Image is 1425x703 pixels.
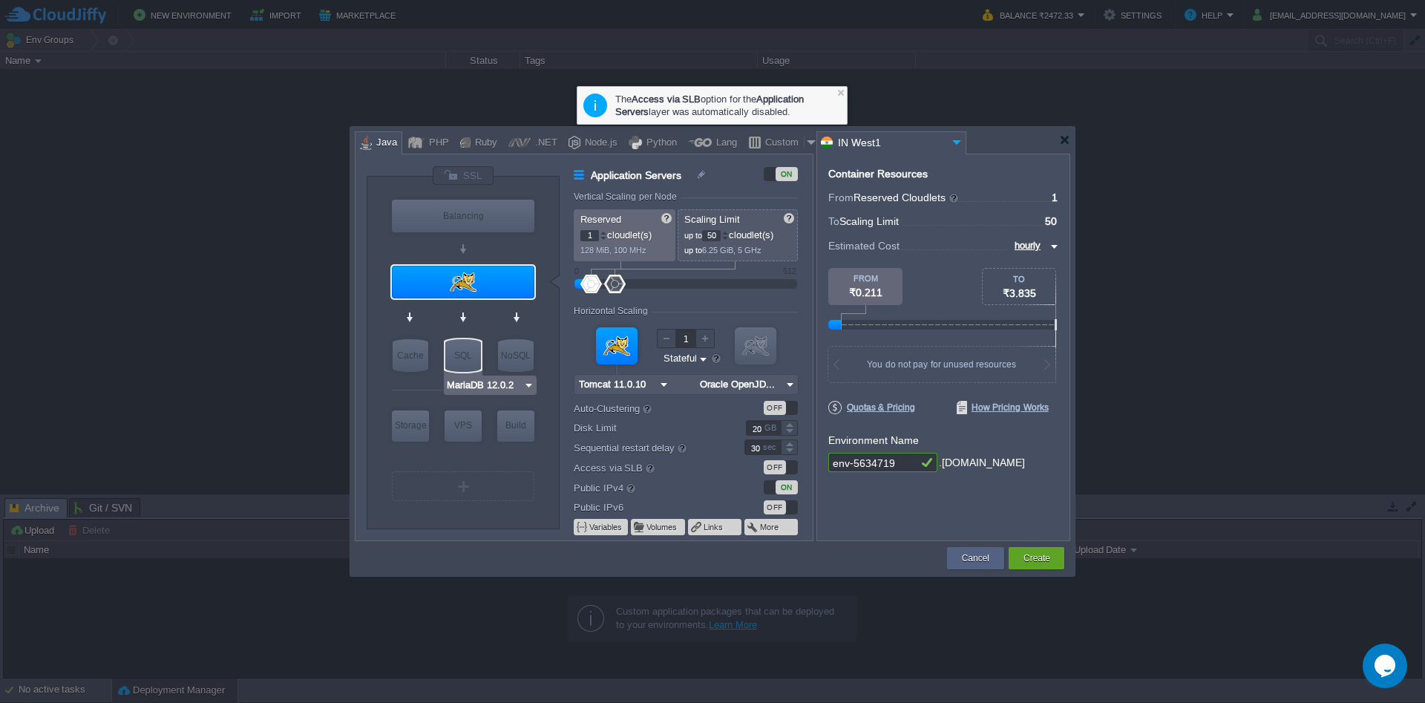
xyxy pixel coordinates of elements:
[392,200,534,232] div: Balancing
[393,339,428,372] div: Cache
[392,411,429,440] div: Storage
[776,480,798,494] div: ON
[962,551,989,566] button: Cancel
[615,92,839,119] div: The option for the layer was automatically disabled.
[580,132,617,154] div: Node.js
[828,192,854,203] span: From
[764,460,786,474] div: OFF
[580,246,646,255] span: 128 MiB, 100 MHz
[372,132,397,154] div: Java
[760,521,780,533] button: More
[764,500,786,514] div: OFF
[574,480,724,496] label: Public IPv4
[574,500,724,515] label: Public IPv6
[497,411,534,440] div: Build
[939,453,1025,473] div: .[DOMAIN_NAME]
[704,521,724,533] button: Links
[828,169,928,180] div: Container Resources
[425,132,449,154] div: PHP
[854,192,960,203] span: Reserved Cloudlets
[580,226,670,241] p: cloudlet(s)
[957,401,1049,414] span: How Pricing Works
[445,339,481,372] div: SQL
[764,401,786,415] div: OFF
[684,226,793,241] p: cloudlet(s)
[574,306,652,316] div: Horizontal Scaling
[445,411,482,442] div: Elastic VPS
[498,339,534,372] div: NoSQL Databases
[445,411,482,440] div: VPS
[574,460,724,476] label: Access via SLB
[828,434,919,446] label: Environment Name
[764,421,779,435] div: GB
[763,440,779,454] div: sec
[1052,192,1058,203] span: 1
[828,274,902,283] div: FROM
[702,246,761,255] span: 6.25 GiB, 5 GHz
[849,287,882,298] span: ₹0.211
[574,420,724,436] label: Disk Limit
[445,339,481,372] div: SQL Databases
[646,521,678,533] button: Volumes
[574,267,579,275] div: 0
[497,411,534,442] div: Build Node
[1023,551,1050,566] button: Create
[392,471,534,501] div: Create New Layer
[684,231,702,240] span: up to
[392,411,429,442] div: Storage Containers
[783,267,796,275] div: 512
[828,401,915,414] span: Quotas & Pricing
[531,132,557,154] div: .NET
[392,200,534,232] div: Load Balancer
[574,400,724,416] label: Auto-Clustering
[712,132,737,154] div: Lang
[684,246,702,255] span: up to
[642,132,677,154] div: Python
[761,132,804,154] div: Custom
[828,238,900,254] span: Estimated Cost
[574,439,724,456] label: Sequential restart delay
[983,275,1055,284] div: TO
[1045,215,1057,227] span: 50
[580,214,621,225] span: Reserved
[632,94,701,105] b: Access via SLB
[589,521,623,533] button: Variables
[828,215,839,227] span: To
[574,192,681,202] div: Vertical Scaling per Node
[1003,287,1036,299] span: ₹3.835
[684,214,740,225] span: Scaling Limit
[392,266,534,298] div: Application Servers
[498,339,534,372] div: NoSQL
[471,132,497,154] div: Ruby
[776,167,798,181] div: ON
[1363,644,1410,688] iframe: chat widget
[839,215,899,227] span: Scaling Limit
